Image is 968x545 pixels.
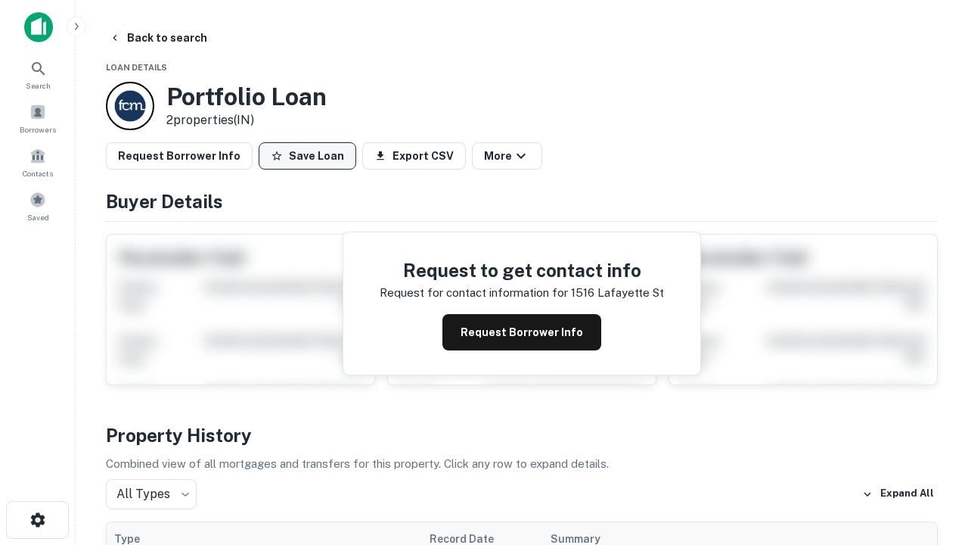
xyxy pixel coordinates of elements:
p: Combined view of all mortgages and transfers for this property. Click any row to expand details. [106,455,938,473]
button: More [472,142,542,170]
span: Search [26,79,51,92]
a: Search [5,54,71,95]
p: 2 properties (IN) [166,111,327,129]
span: Saved [27,211,49,223]
h4: Property History [106,422,938,449]
h4: Request to get contact info [380,257,664,284]
a: Contacts [5,142,71,182]
span: Loan Details [106,63,167,72]
div: All Types [106,479,197,509]
p: Request for contact information for [380,284,568,302]
button: Expand All [858,483,938,506]
img: capitalize-icon.png [24,12,53,42]
iframe: Chat Widget [892,424,968,497]
button: Request Borrower Info [442,314,601,350]
a: Saved [5,185,71,226]
button: Save Loan [259,142,356,170]
span: Contacts [23,167,53,179]
p: 1516 lafayette st [571,284,664,302]
button: Back to search [103,24,213,51]
h4: Buyer Details [106,188,938,215]
button: Request Borrower Info [106,142,253,170]
a: Borrowers [5,98,71,139]
span: Borrowers [20,123,56,135]
h3: Portfolio Loan [166,83,327,111]
button: Export CSV [362,142,466,170]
